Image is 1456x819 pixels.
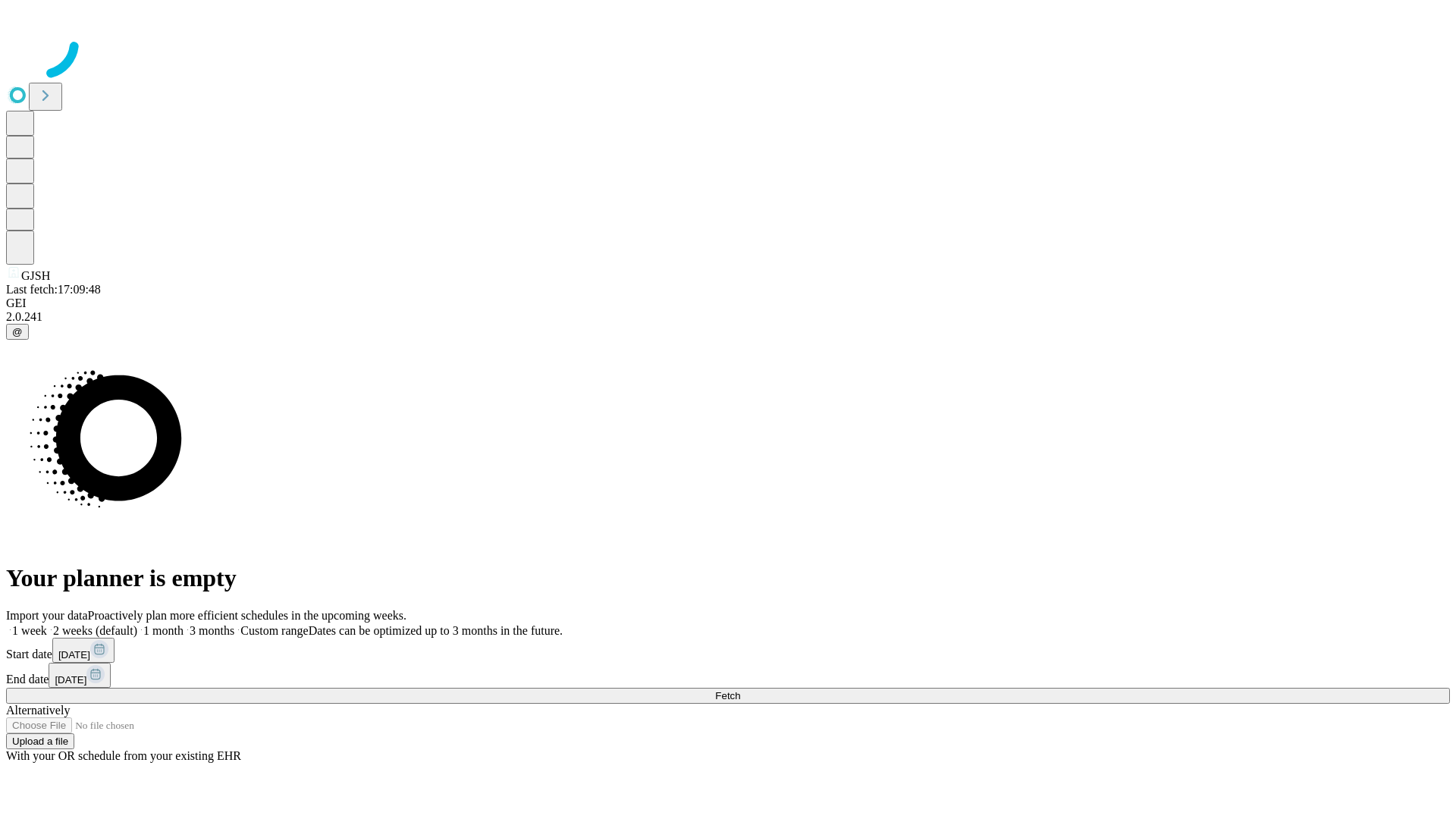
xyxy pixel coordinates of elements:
[6,310,1450,324] div: 2.0.241
[52,638,115,663] button: [DATE]
[88,609,406,622] span: Proactively plan more efficient schedules in the upcoming weeks.
[6,324,29,340] button: @
[12,326,23,337] span: @
[6,733,74,749] button: Upload a file
[6,283,101,296] span: Last fetch: 17:09:48
[6,688,1450,704] button: Fetch
[21,269,50,282] span: GJSH
[6,749,241,762] span: With your OR schedule from your existing EHR
[49,663,111,688] button: [DATE]
[6,638,1450,663] div: Start date
[6,297,1450,310] div: GEI
[240,624,308,637] span: Custom range
[12,624,47,637] span: 1 week
[55,674,86,686] span: [DATE]
[143,624,184,637] span: 1 month
[6,609,88,622] span: Import your data
[6,663,1450,688] div: End date
[309,624,563,637] span: Dates can be optimized up to 3 months in the future.
[58,649,90,661] span: [DATE]
[6,704,70,717] span: Alternatively
[6,564,1450,592] h1: Your planner is empty
[53,624,137,637] span: 2 weeks (default)
[715,690,740,701] span: Fetch
[190,624,234,637] span: 3 months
